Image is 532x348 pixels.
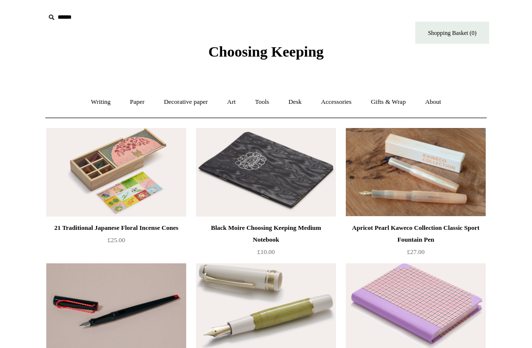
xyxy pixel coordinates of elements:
[415,22,489,44] a: Shopping Basket (0)
[407,248,425,255] span: £27.00
[46,222,186,262] a: 21 Traditional Japanese Floral Incense Cones £25.00
[246,89,278,115] a: Tools
[346,128,486,217] img: Apricot Pearl Kaweco Collection Classic Sport Fountain Pen
[196,222,336,262] a: Black Moire Choosing Keeping Medium Notebook £10.00
[312,89,361,115] a: Accessories
[121,89,154,115] a: Paper
[46,128,186,217] img: 21 Traditional Japanese Floral Incense Cones
[82,89,120,115] a: Writing
[257,248,275,255] span: £10.00
[199,222,333,246] div: Black Moire Choosing Keeping Medium Notebook
[107,236,125,244] span: £25.00
[346,128,486,217] a: Apricot Pearl Kaweco Collection Classic Sport Fountain Pen Apricot Pearl Kaweco Collection Classi...
[196,128,336,217] a: Black Moire Choosing Keeping Medium Notebook Black Moire Choosing Keeping Medium Notebook
[208,43,324,60] span: Choosing Keeping
[155,89,217,115] a: Decorative paper
[346,222,486,262] a: Apricot Pearl Kaweco Collection Classic Sport Fountain Pen £27.00
[348,222,483,246] div: Apricot Pearl Kaweco Collection Classic Sport Fountain Pen
[49,222,184,234] div: 21 Traditional Japanese Floral Incense Cones
[362,89,415,115] a: Gifts & Wrap
[218,89,244,115] a: Art
[416,89,450,115] a: About
[46,128,186,217] a: 21 Traditional Japanese Floral Incense Cones 21 Traditional Japanese Floral Incense Cones
[196,128,336,217] img: Black Moire Choosing Keeping Medium Notebook
[280,89,311,115] a: Desk
[208,51,324,58] a: Choosing Keeping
